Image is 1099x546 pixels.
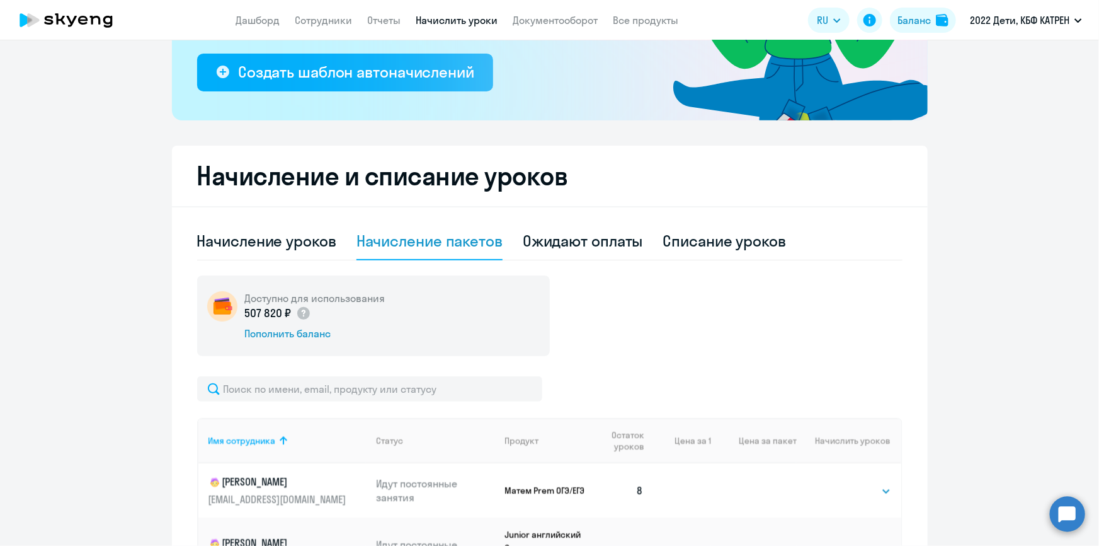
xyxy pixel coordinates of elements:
[208,435,276,446] div: Имя сотрудника
[936,14,948,26] img: balance
[356,231,503,251] div: Начисление пакетов
[245,291,385,305] h5: Доступно для использования
[808,8,850,33] button: RU
[197,54,493,91] button: Создать шаблон автоначислений
[376,477,494,504] p: Идут постоянные занятия
[600,429,644,452] span: Остаток уроков
[208,492,350,506] p: [EMAIL_ADDRESS][DOMAIN_NAME]
[368,14,401,26] a: Отчеты
[197,376,542,402] input: Поиск по имени, email, продукту или статусу
[208,475,350,490] p: [PERSON_NAME]
[295,14,353,26] a: Сотрудники
[245,327,385,340] div: Пополнить баланс
[376,435,494,446] div: Статус
[589,463,654,518] td: 8
[197,231,336,251] div: Начисление уроков
[890,8,956,33] button: Балансbalance
[416,14,498,26] a: Начислить уроки
[513,14,598,26] a: Документооборот
[817,13,828,28] span: RU
[797,418,901,463] th: Начислить уроков
[245,305,312,322] p: 507 820 ₽
[504,485,589,496] p: Матем Prem ОГЭ/ЕГЭ
[663,231,787,251] div: Списание уроков
[197,161,903,191] h2: Начисление и списание уроков
[964,5,1088,35] button: 2022 Дети, КБФ КАТРЕН
[897,13,931,28] div: Баланс
[208,475,367,506] a: child[PERSON_NAME][EMAIL_ADDRESS][DOMAIN_NAME]
[653,418,711,463] th: Цена за 1
[711,418,797,463] th: Цена за пакет
[613,14,679,26] a: Все продукты
[970,13,1069,28] p: 2022 Дети, КБФ КАТРЕН
[600,429,654,452] div: Остаток уроков
[208,476,221,489] img: child
[504,435,589,446] div: Продукт
[376,435,403,446] div: Статус
[207,291,237,322] img: wallet-circle.png
[523,231,643,251] div: Ожидают оплаты
[236,14,280,26] a: Дашборд
[504,435,538,446] div: Продукт
[208,435,367,446] div: Имя сотрудника
[238,62,474,82] div: Создать шаблон автоначислений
